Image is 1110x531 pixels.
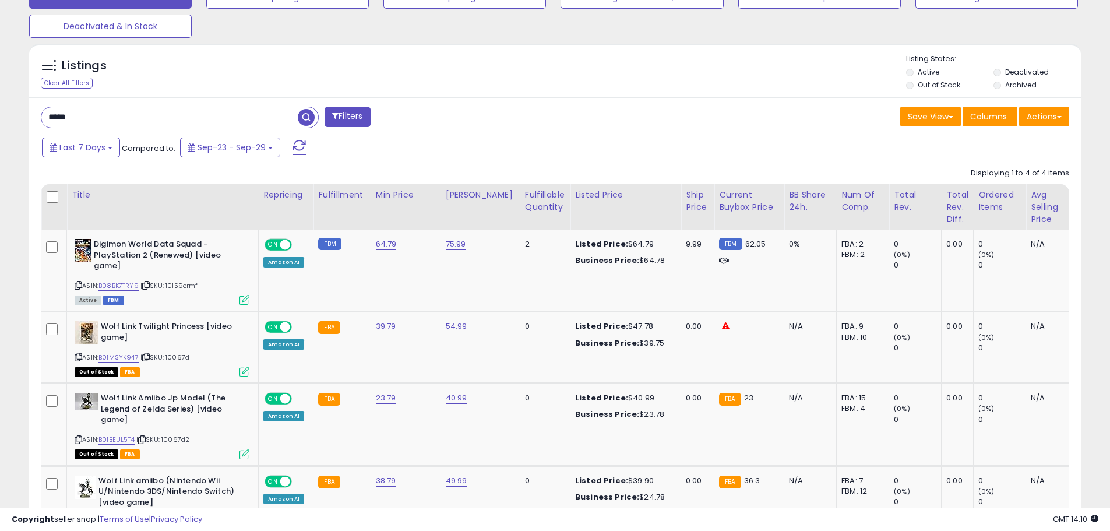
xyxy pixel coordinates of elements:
[376,189,436,201] div: Min Price
[120,449,140,459] span: FBA
[318,393,340,406] small: FBA
[946,393,964,403] div: 0.00
[978,250,995,259] small: (0%)
[103,296,124,305] span: FBM
[894,414,941,425] div: 0
[906,54,1081,65] p: Listing States:
[62,58,107,74] h5: Listings
[575,392,628,403] b: Listed Price:
[75,321,249,375] div: ASIN:
[446,475,467,487] a: 49.99
[98,281,139,291] a: B08BK7TRY9
[266,394,280,404] span: ON
[686,189,709,213] div: Ship Price
[75,296,101,305] span: All listings currently available for purchase on Amazon
[1005,67,1049,77] label: Deactivated
[75,239,91,262] img: 51106-gOnwL._SL40_.jpg
[318,189,365,201] div: Fulfillment
[719,476,741,488] small: FBA
[789,393,827,403] div: N/A
[325,107,370,127] button: Filters
[575,239,672,249] div: $64.79
[136,435,189,444] span: | SKU: 10067d2
[894,487,910,496] small: (0%)
[575,189,676,201] div: Listed Price
[575,255,672,266] div: $64.78
[575,238,628,249] b: Listed Price:
[978,404,995,413] small: (0%)
[98,435,135,445] a: B01BEUL5T4
[100,514,149,525] a: Terms of Use
[575,338,672,349] div: $39.75
[75,476,96,499] img: 41+3mfVFrwL._SL40_.jpg
[575,492,672,502] div: $24.78
[575,476,672,486] div: $39.90
[1031,321,1069,332] div: N/A
[376,321,396,332] a: 39.79
[978,321,1026,332] div: 0
[686,393,705,403] div: 0.00
[686,476,705,486] div: 0.00
[575,255,639,266] b: Business Price:
[290,240,309,250] span: OFF
[41,78,93,89] div: Clear All Filters
[1019,107,1069,126] button: Actions
[686,239,705,249] div: 9.99
[575,337,639,349] b: Business Price:
[29,15,192,38] button: Deactivated & In Stock
[719,393,741,406] small: FBA
[263,411,304,421] div: Amazon AI
[789,189,831,213] div: BB Share 24h.
[75,367,118,377] span: All listings that are currently out of stock and unavailable for purchase on Amazon
[894,343,941,353] div: 0
[789,476,827,486] div: N/A
[180,138,280,157] button: Sep-23 - Sep-29
[841,189,884,213] div: Num of Comp.
[263,189,308,201] div: Repricing
[745,238,766,249] span: 62.05
[978,476,1026,486] div: 0
[789,239,827,249] div: 0%
[918,67,939,77] label: Active
[525,476,561,486] div: 0
[894,404,910,413] small: (0%)
[266,476,280,486] span: ON
[978,260,1026,270] div: 0
[376,475,396,487] a: 38.79
[446,321,467,332] a: 54.99
[198,142,266,153] span: Sep-23 - Sep-29
[266,322,280,332] span: ON
[841,393,880,403] div: FBA: 15
[946,321,964,332] div: 0.00
[42,138,120,157] button: Last 7 Days
[575,409,672,420] div: $23.78
[946,239,964,249] div: 0.00
[719,238,742,250] small: FBM
[263,494,304,504] div: Amazon AI
[918,80,960,90] label: Out of Stock
[894,476,941,486] div: 0
[894,260,941,270] div: 0
[290,394,309,404] span: OFF
[978,414,1026,425] div: 0
[376,238,397,250] a: 64.79
[525,189,565,213] div: Fulfillable Quantity
[978,239,1026,249] div: 0
[59,142,105,153] span: Last 7 Days
[446,238,466,250] a: 75.99
[841,249,880,260] div: FBM: 2
[841,486,880,497] div: FBM: 12
[75,393,98,410] img: 31zk2TVidDL._SL40_.jpg
[318,476,340,488] small: FBA
[894,333,910,342] small: (0%)
[525,239,561,249] div: 2
[894,250,910,259] small: (0%)
[1005,80,1037,90] label: Archived
[101,321,242,346] b: Wolf Link Twilight Princess [video game]
[318,238,341,250] small: FBM
[525,321,561,332] div: 0
[978,333,995,342] small: (0%)
[1053,514,1098,525] span: 2025-10-7 14:10 GMT
[894,393,941,403] div: 0
[575,321,628,332] b: Listed Price:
